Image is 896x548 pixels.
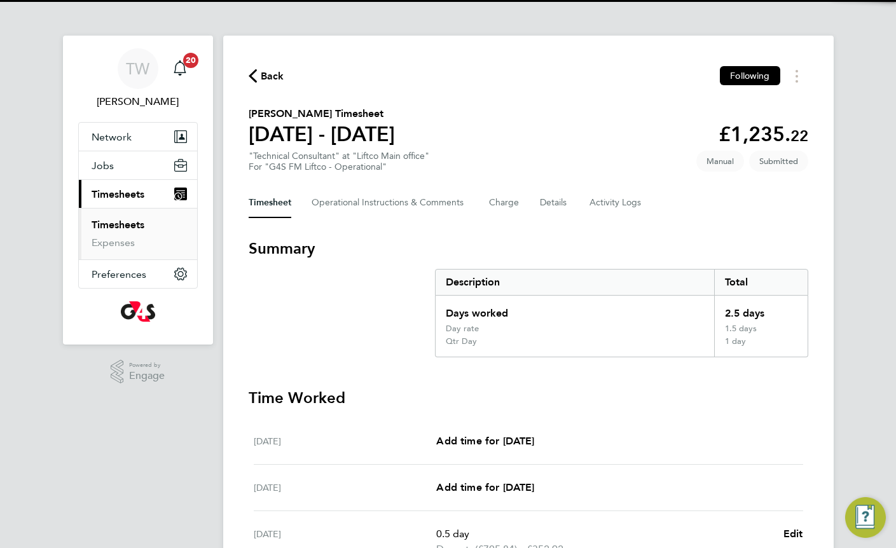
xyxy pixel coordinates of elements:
[436,434,534,449] a: Add time for [DATE]
[714,324,807,336] div: 1.5 days
[435,269,808,357] div: Summary
[92,219,144,231] a: Timesheets
[63,36,213,345] nav: Main navigation
[436,270,715,295] div: Description
[249,68,284,84] button: Back
[436,480,534,495] a: Add time for [DATE]
[249,188,291,218] button: Timesheet
[78,48,198,109] a: TW[PERSON_NAME]
[92,236,135,249] a: Expenses
[783,528,803,540] span: Edit
[446,336,477,346] div: Qtr Day
[129,360,165,371] span: Powered by
[714,270,807,295] div: Total
[92,268,146,280] span: Preferences
[254,480,437,495] div: [DATE]
[790,127,808,145] span: 22
[79,180,197,208] button: Timesheets
[79,208,197,259] div: Timesheets
[785,66,808,86] button: Timesheets Menu
[261,69,284,84] span: Back
[79,151,197,179] button: Jobs
[92,160,114,172] span: Jobs
[249,238,808,259] h3: Summary
[436,526,773,542] p: 0.5 day
[436,296,715,324] div: Days worked
[254,434,437,449] div: [DATE]
[589,188,643,218] button: Activity Logs
[720,66,780,85] button: Following
[79,123,197,151] button: Network
[92,131,132,143] span: Network
[845,497,886,538] button: Engage Resource Center
[249,388,808,408] h3: Time Worked
[540,188,569,218] button: Details
[249,161,429,172] div: For "G4S FM Liftco - Operational"
[312,188,469,218] button: Operational Instructions & Comments
[719,122,808,146] app-decimal: £1,235.
[714,296,807,324] div: 2.5 days
[249,106,395,121] h2: [PERSON_NAME] Timesheet
[730,70,769,81] span: Following
[446,324,479,334] div: Day rate
[183,53,198,68] span: 20
[749,151,808,172] span: This timesheet is Submitted.
[121,301,155,322] img: g4s-logo-retina.png
[111,360,165,384] a: Powered byEngage
[78,301,198,322] a: Go to home page
[249,151,429,172] div: "Technical Consultant" at "Liftco Main office"
[249,121,395,147] h1: [DATE] - [DATE]
[436,481,534,493] span: Add time for [DATE]
[92,188,144,200] span: Timesheets
[79,260,197,288] button: Preferences
[714,336,807,357] div: 1 day
[436,435,534,447] span: Add time for [DATE]
[783,526,803,542] a: Edit
[489,188,520,218] button: Charge
[167,48,193,89] a: 20
[78,94,198,109] span: Tom Wood
[129,371,165,381] span: Engage
[126,60,149,77] span: TW
[696,151,744,172] span: This timesheet was manually created.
